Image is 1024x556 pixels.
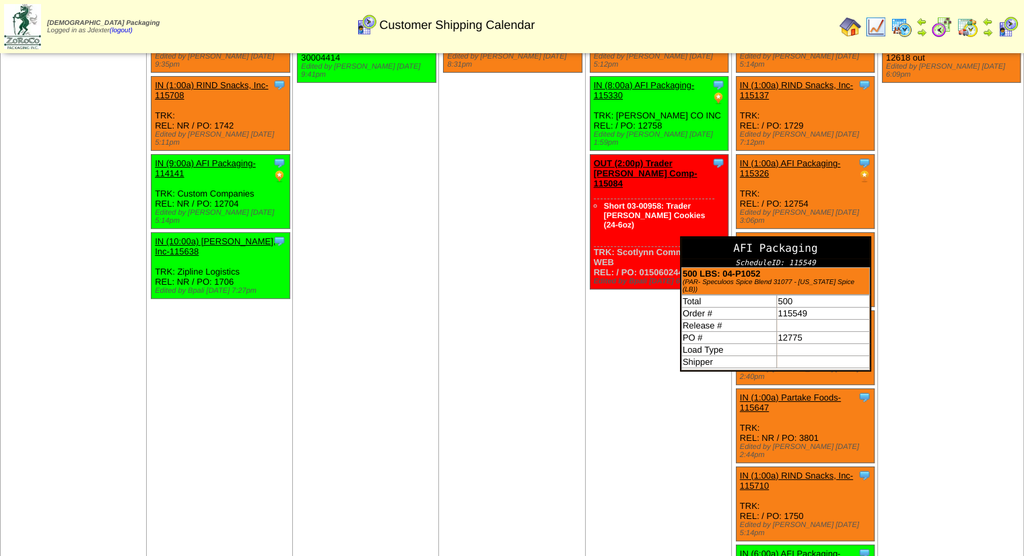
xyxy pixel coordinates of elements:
a: IN (8:00a) AFI Packaging-115330 [594,80,695,100]
div: TRK: REL: NR / PO: 1742 [151,77,290,151]
img: Tooltip [858,156,871,170]
td: 12775 [777,331,869,343]
img: Tooltip [273,156,286,170]
a: IN (1:00a) RIND Snacks, Inc-115708 [155,80,268,100]
div: Edited by [PERSON_NAME] [DATE] 7:12pm [740,131,875,147]
img: Tooltip [712,78,725,92]
img: PO [712,92,725,105]
div: Edited by Bpali [DATE] 7:27pm [155,287,289,295]
td: PO # [681,331,777,343]
div: ScheduleID: 115549 [681,258,870,267]
td: Order # [681,307,777,319]
img: Tooltip [858,390,871,404]
a: IN (1:00a) AFI Packaging-115326 [740,158,841,178]
a: Short 03-00958: Trader [PERSON_NAME] Cookies (24-6oz) [604,201,706,230]
img: calendarcustomer.gif [997,16,1019,38]
a: AFI Packaging ScheduleID: 115549 500 LBS: 04-P1052 (PAR- Speculoos Spice Blend 31077 - [US_STATE]... [858,240,871,250]
td: Shipper [681,355,777,368]
div: Edited by [PERSON_NAME] [DATE] 8:31pm [447,53,582,69]
div: Edited by [PERSON_NAME] [DATE] 9:41pm [301,63,436,79]
div: Edited by [PERSON_NAME] [DATE] 5:14pm [740,53,875,69]
div: Edited by [PERSON_NAME] [DATE] 2:44pm [740,443,875,459]
div: Edited by [PERSON_NAME] [DATE] 5:11pm [155,131,289,147]
div: TRK: Custom Companies REL: NR / PO: 12704 [151,155,290,229]
div: TRK: Zipline Logistics REL: NR / PO: 1706 [151,233,290,299]
div: Edited by [PERSON_NAME] [DATE] 5:14pm [155,209,289,225]
div: Edited by [PERSON_NAME] [DATE] 9:35pm [155,53,289,69]
div: Edited by [PERSON_NAME] [DATE] 2:40pm [740,365,875,381]
img: Tooltip [858,78,871,92]
div: Edited by [PERSON_NAME] [DATE] 3:06pm [740,209,875,225]
td: 115549 [777,307,869,319]
td: Release # [681,319,777,331]
a: OUT (2:00p) Trader [PERSON_NAME] Comp-115084 [594,158,697,188]
div: TRK: REL: / PO: 1729 [736,77,875,151]
span: [DEMOGRAPHIC_DATA] Packaging [47,20,160,27]
td: Load Type [681,343,777,355]
div: TRK: REL: / PO: 1750 [736,467,875,541]
img: calendarprod.gif [891,16,912,38]
img: Tooltip [858,234,871,248]
a: (logout) [110,27,133,34]
div: Edited by [PERSON_NAME] [DATE] 5:12pm [594,53,728,69]
img: Tooltip [858,468,871,482]
a: IN (1:00a) RIND Snacks, Inc-115710 [740,471,853,491]
div: Edited by [PERSON_NAME] [DATE] 5:14pm [740,521,875,537]
img: home.gif [840,16,861,38]
a: IN (9:00a) AFI Packaging-114141 [155,158,256,178]
div: (PAR- Speculoos Spice Blend 31077 - [US_STATE] Spice (LB)) [683,279,868,293]
img: Tooltip [712,156,725,170]
img: Tooltip [273,78,286,92]
div: Edited by [PERSON_NAME] [DATE] 6:09pm [886,63,1021,79]
div: TRK: REL: NR / PO: 3801 [736,389,875,463]
img: zoroco-logo-small.webp [4,4,41,49]
td: Total [681,295,777,307]
img: Tooltip [273,234,286,248]
img: line_graph.gif [865,16,887,38]
a: IN (10:00a) [PERSON_NAME], Inc-115638 [155,236,275,256]
div: TRK: Scotlynn Commodities - WEB REL: / PO: 0150602448 [590,155,728,289]
a: IN (1:00a) Partake Foods-115647 [740,392,841,413]
div: Edited by Bpali [DATE] 6:12pm [594,277,728,285]
div: TRK: REL: / PO: 12754 [736,155,875,229]
b: 500 LBS: 04-P1052 [683,269,761,279]
img: arrowright.gif [982,27,993,38]
img: PO [858,170,871,183]
span: Customer Shipping Calendar [379,18,535,32]
img: calendarcustomer.gif [355,14,377,36]
div: AFI Packaging [681,238,870,258]
img: arrowleft.gif [916,16,927,27]
img: PO [273,170,286,183]
img: calendarblend.gif [931,16,953,38]
div: TRK: REL: / PO: 12775 [736,233,875,307]
img: arrowleft.gif [982,16,993,27]
img: calendarinout.gif [957,16,978,38]
img: arrowright.gif [916,27,927,38]
div: Edited by [PERSON_NAME] [DATE] 1:59pm [594,131,728,147]
div: TRK: [PERSON_NAME] CO INC REL: / PO: 12758 [590,77,728,151]
td: 500 [777,295,869,307]
span: Logged in as Jdexter [47,20,160,34]
a: IN (1:00a) RIND Snacks, Inc-115137 [740,80,853,100]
